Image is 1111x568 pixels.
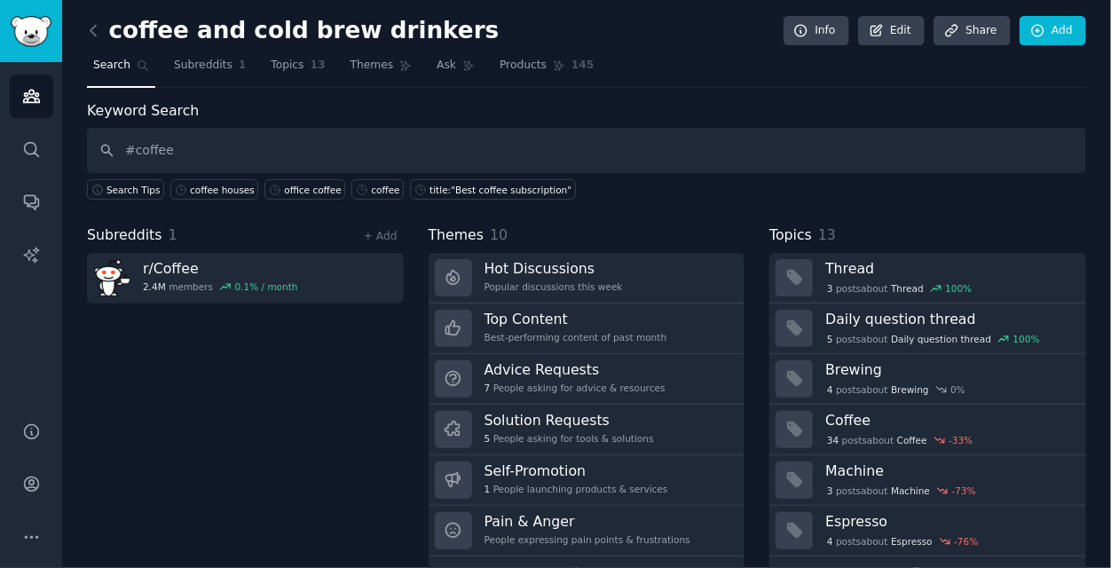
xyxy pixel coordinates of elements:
span: 3 [827,282,833,295]
a: Thread3postsaboutThread100% [769,253,1086,304]
span: Themes [351,58,394,74]
a: Topics13 [264,51,331,88]
h3: r/ Coffee [143,259,298,278]
div: post s about [825,432,974,448]
div: post s about [825,280,973,296]
div: 100 % [1013,333,1040,345]
div: coffee [371,184,399,196]
span: Thread [891,282,924,295]
a: Hot DiscussionsPopular discussions this week [429,253,745,304]
a: Coffee34postsaboutCoffee-33% [769,405,1086,455]
span: 10 [490,226,508,243]
span: Products [500,58,547,74]
h3: Machine [825,461,1074,480]
h3: Espresso [825,512,1074,531]
div: Best-performing content of past month [485,331,667,343]
div: 100 % [945,282,972,295]
div: members [143,280,298,293]
h3: Advice Requests [485,360,666,379]
div: office coffee [284,184,342,196]
a: Edit [858,16,925,46]
a: Products145 [493,51,600,88]
h3: Hot Discussions [485,259,623,278]
div: -73 % [952,485,976,497]
a: Ask [430,51,481,88]
h3: Pain & Anger [485,512,690,531]
span: 1 [485,483,491,495]
span: Brewing [891,383,929,396]
span: 2.4M [143,280,166,293]
span: Topics [769,225,812,247]
span: 13 [311,58,326,74]
span: Themes [429,225,485,247]
span: 145 [571,58,595,74]
span: Topics [271,58,303,74]
a: office coffee [264,179,345,200]
span: 7 [485,382,491,394]
span: 34 [827,434,839,446]
h3: Coffee [825,411,1074,430]
h3: Brewing [825,360,1074,379]
span: Coffee [897,434,927,446]
span: Machine [891,485,930,497]
a: Espresso4postsaboutEspresso-76% [769,506,1086,556]
h3: Top Content [485,310,667,328]
a: Machine3postsaboutMachine-73% [769,455,1086,506]
span: Daily question thread [891,333,991,345]
span: 13 [818,226,836,243]
span: 3 [827,485,833,497]
span: Search [93,58,130,74]
h3: Solution Requests [485,411,654,430]
div: -76 % [954,535,978,548]
div: post s about [825,533,980,549]
a: coffee [351,179,404,200]
h2: coffee and cold brew drinkers [87,17,499,45]
div: coffee houses [190,184,255,196]
span: Search Tips [106,184,161,196]
span: 4 [827,383,833,396]
label: Keyword Search [87,102,199,119]
a: Share [934,16,1010,46]
div: post s about [825,382,966,398]
a: Info [784,16,849,46]
a: Top ContentBest-performing content of past month [429,304,745,354]
a: coffee houses [170,179,258,200]
input: Keyword search in audience [87,128,1086,173]
img: Coffee [93,259,130,296]
span: 4 [827,535,833,548]
span: Espresso [891,535,933,548]
h3: Thread [825,259,1074,278]
div: -33 % [949,434,973,446]
a: Brewing4postsaboutBrewing0% [769,354,1086,405]
div: People launching products & services [485,483,668,495]
a: Themes [344,51,419,88]
a: + Add [364,230,398,242]
a: title:"Best coffee subscription" [410,179,576,200]
span: Subreddits [87,225,162,247]
div: post s about [825,483,977,499]
div: title:"Best coffee subscription" [429,184,571,196]
button: Search Tips [87,179,164,200]
a: Pain & AngerPeople expressing pain points & frustrations [429,506,745,556]
div: Popular discussions this week [485,280,623,293]
div: People expressing pain points & frustrations [485,533,690,546]
img: GummySearch logo [11,16,51,47]
div: People asking for advice & resources [485,382,666,394]
span: Ask [437,58,456,74]
a: r/Coffee2.4Mmembers0.1% / month [87,253,404,304]
a: Solution Requests5People asking for tools & solutions [429,405,745,455]
a: Advice Requests7People asking for advice & resources [429,354,745,405]
div: 0.1 % / month [235,280,298,293]
a: Search [87,51,155,88]
span: 1 [169,226,177,243]
span: 5 [827,333,833,345]
h3: Daily question thread [825,310,1074,328]
a: Daily question thread5postsaboutDaily question thread100% [769,304,1086,354]
span: 5 [485,432,491,445]
a: Add [1020,16,1086,46]
div: 0 % [950,383,965,396]
a: Self-Promotion1People launching products & services [429,455,745,506]
div: post s about [825,331,1041,347]
span: Subreddits [174,58,232,74]
span: 1 [239,58,247,74]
